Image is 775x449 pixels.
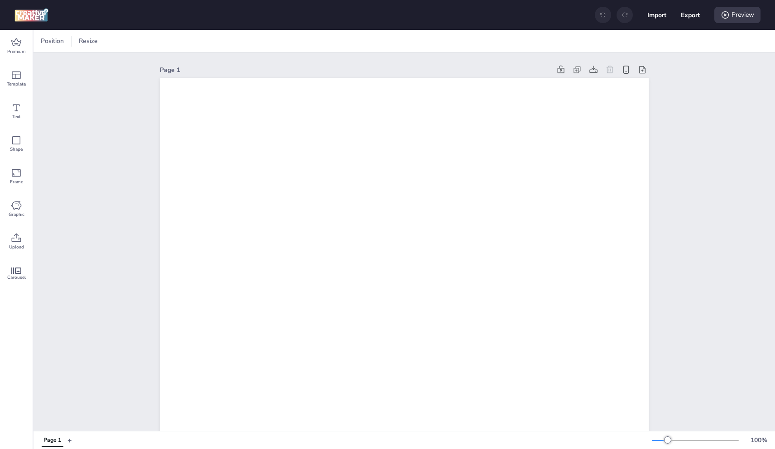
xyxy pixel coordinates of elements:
[77,36,100,46] span: Resize
[714,7,761,23] div: Preview
[14,8,48,22] img: logo Creative Maker
[748,435,770,445] div: 100 %
[9,211,24,218] span: Graphic
[9,244,24,251] span: Upload
[160,65,551,75] div: Page 1
[647,5,666,24] button: Import
[10,146,23,153] span: Shape
[10,178,23,186] span: Frame
[7,81,26,88] span: Template
[37,432,67,448] div: Tabs
[681,5,700,24] button: Export
[7,274,26,281] span: Carousel
[7,48,26,55] span: Premium
[39,36,66,46] span: Position
[67,432,72,448] button: +
[43,436,61,444] div: Page 1
[12,113,21,120] span: Text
